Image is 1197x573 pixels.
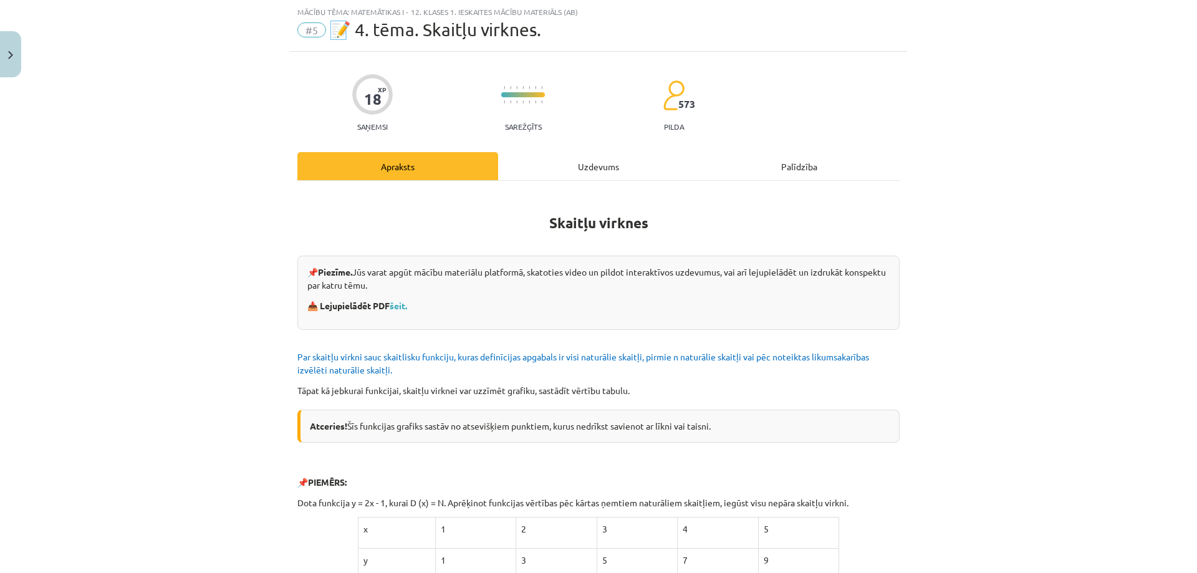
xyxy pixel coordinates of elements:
[363,522,430,536] p: x
[683,522,752,536] p: 4
[441,522,511,536] p: 1
[318,266,352,277] strong: Piezīme.
[8,51,13,59] img: icon-close-lesson-0947bae3869378f0d4975bcd49f059093ad1ed9edebbc8119c70593378902aed.svg
[307,266,890,292] p: 📌 Jūs varat apgūt mācību materiālu platformā, skatoties video un pildot interaktīvos uzdevumus, v...
[441,554,511,567] p: 1
[663,80,685,111] img: students-c634bb4e5e11cddfef0936a35e636f08e4e9abd3cc4e673bd6f9a4125e45ecb1.svg
[522,86,524,89] img: icon-short-line-57e1e144782c952c97e751825c79c345078a6d821885a25fce030b3d8c18986b.svg
[521,522,591,536] p: 2
[378,86,386,93] span: XP
[297,7,900,16] div: Mācību tēma: Matemātikas i - 12. klases 1. ieskaites mācību materiāls (ab)
[764,554,834,567] p: 9
[510,86,511,89] img: icon-short-line-57e1e144782c952c97e751825c79c345078a6d821885a25fce030b3d8c18986b.svg
[307,300,409,311] strong: 📥 Lejupielādēt PDF
[352,122,393,131] p: Saņemsi
[664,122,684,131] p: pilda
[683,554,752,567] p: 7
[602,554,672,567] p: 5
[678,99,695,110] span: 573
[364,90,382,108] div: 18
[535,86,536,89] img: icon-short-line-57e1e144782c952c97e751825c79c345078a6d821885a25fce030b3d8c18986b.svg
[522,100,524,104] img: icon-short-line-57e1e144782c952c97e751825c79c345078a6d821885a25fce030b3d8c18986b.svg
[310,420,347,431] b: Atceries!
[505,122,542,131] p: Sarežģīts
[602,522,672,536] p: 3
[549,214,648,232] b: Skaitļu virknes
[297,476,900,489] p: 📌
[516,86,517,89] img: icon-short-line-57e1e144782c952c97e751825c79c345078a6d821885a25fce030b3d8c18986b.svg
[541,100,542,104] img: icon-short-line-57e1e144782c952c97e751825c79c345078a6d821885a25fce030b3d8c18986b.svg
[529,86,530,89] img: icon-short-line-57e1e144782c952c97e751825c79c345078a6d821885a25fce030b3d8c18986b.svg
[699,152,900,180] div: Palīdzība
[521,554,591,567] p: 3
[529,100,530,104] img: icon-short-line-57e1e144782c952c97e751825c79c345078a6d821885a25fce030b3d8c18986b.svg
[297,410,900,443] div: Šīs funkcijas grafiks sastāv no atsevišķiem punktiem, kurus nedrīkst savienot ar līkni vai taisni.
[510,100,511,104] img: icon-short-line-57e1e144782c952c97e751825c79c345078a6d821885a25fce030b3d8c18986b.svg
[308,476,347,488] b: PIEMĒRS:
[297,384,900,397] p: Tāpat kā jebkurai funkcijai, skaitļu virknei var uzzīmēt grafiku, sastādīt vērtību tabulu.
[297,496,900,509] p: Dota funkcija y = 2x - 1, kurai D (x) = N. Aprēķinot funkcijas vērtības pēc kārtas ņemtiem naturā...
[297,152,498,180] div: Apraksts
[498,152,699,180] div: Uzdevums
[516,100,517,104] img: icon-short-line-57e1e144782c952c97e751825c79c345078a6d821885a25fce030b3d8c18986b.svg
[363,554,430,567] p: y
[297,351,869,375] span: Par skaitļu virkni sauc skaitlisku funkciju, kuras definīcijas apgabals ir visi naturālie skaitļi...
[535,100,536,104] img: icon-short-line-57e1e144782c952c97e751825c79c345078a6d821885a25fce030b3d8c18986b.svg
[504,100,505,104] img: icon-short-line-57e1e144782c952c97e751825c79c345078a6d821885a25fce030b3d8c18986b.svg
[297,22,326,37] span: #5
[541,86,542,89] img: icon-short-line-57e1e144782c952c97e751825c79c345078a6d821885a25fce030b3d8c18986b.svg
[329,19,541,40] span: 📝 4. tēma. Skaitļu virknes.
[764,522,834,536] p: 5
[390,300,407,311] a: šeit.
[504,86,505,89] img: icon-short-line-57e1e144782c952c97e751825c79c345078a6d821885a25fce030b3d8c18986b.svg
